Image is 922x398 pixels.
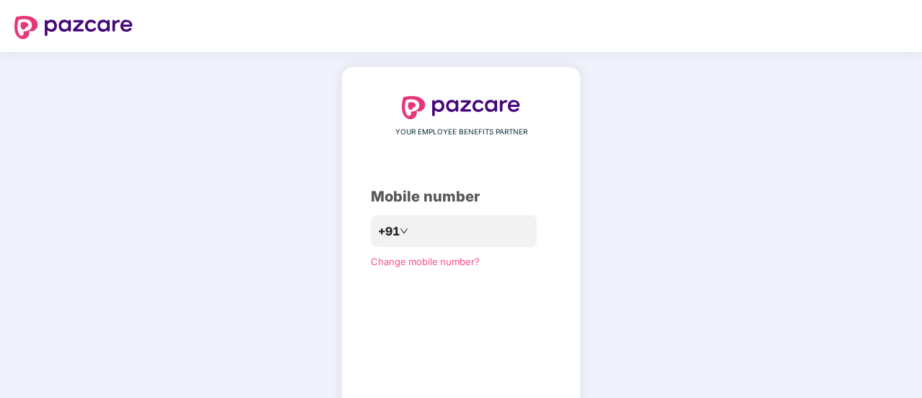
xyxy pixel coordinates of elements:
[371,256,480,267] a: Change mobile number?
[402,96,520,119] img: logo
[14,16,133,39] img: logo
[400,227,408,235] span: down
[378,222,400,241] span: +91
[371,186,551,208] div: Mobile number
[395,126,527,138] span: YOUR EMPLOYEE BENEFITS PARTNER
